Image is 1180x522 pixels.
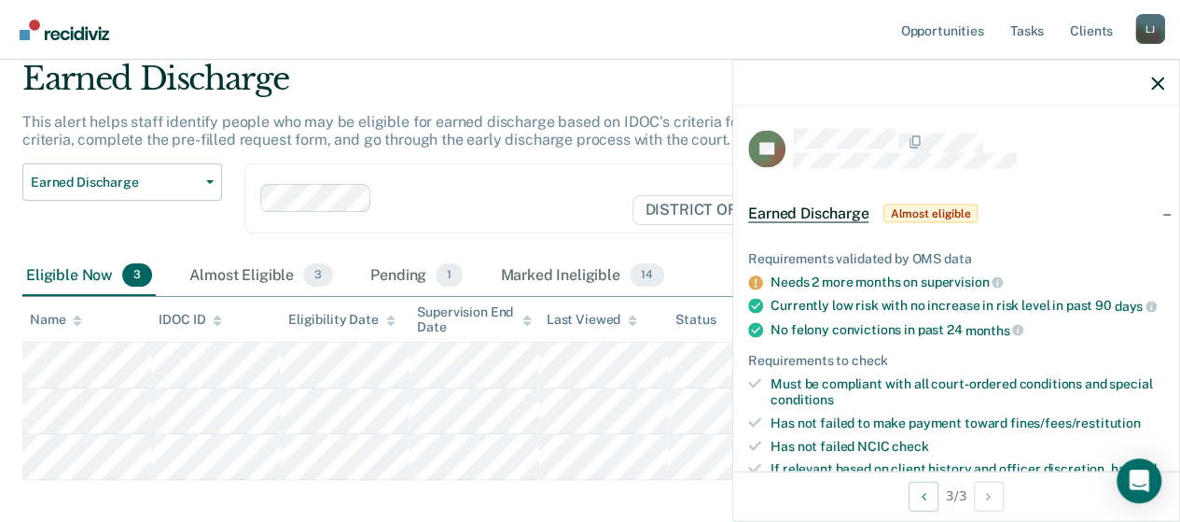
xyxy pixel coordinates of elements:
span: Earned Discharge [748,204,868,222]
div: Open Intercom Messenger [1117,459,1161,503]
button: Next Opportunity [974,481,1004,511]
span: conditions [770,392,834,407]
span: months [965,322,1023,337]
div: IDOC ID [159,312,222,328]
div: Currently low risk with no increase in risk level in past 90 [770,298,1164,315]
div: Last Viewed [547,312,637,328]
div: Earned Discharge [22,60,1085,113]
img: Recidiviz [20,20,109,40]
button: Previous Opportunity [909,481,938,511]
div: Supervision End Date [417,304,531,336]
div: If relevant based on client history and officer discretion, has had a negative UA within the past 90 [770,461,1164,493]
div: Pending [367,256,466,297]
div: L J [1135,14,1165,44]
span: Earned Discharge [31,175,199,190]
span: 14 [630,263,664,288]
div: Almost Eligible [186,256,337,297]
span: 3 [303,263,333,288]
span: 3 [122,263,152,288]
div: Eligibility Date [288,312,396,328]
div: Earned DischargeAlmost eligible [733,183,1179,243]
button: Profile dropdown button [1135,14,1165,44]
div: Name [30,312,82,328]
div: Has not failed to make payment toward [770,415,1164,430]
span: check [892,438,928,453]
div: No felony convictions in past 24 [770,321,1164,338]
span: fines/fees/restitution [1010,415,1141,430]
div: Eligible Now [22,256,156,297]
span: days [1114,299,1156,314]
span: Almost eligible [883,204,977,222]
div: Marked Ineligible [496,256,667,297]
div: Requirements validated by OMS data [748,250,1164,266]
span: DISTRICT OFFICE 5, [GEOGRAPHIC_DATA] [632,195,967,225]
p: This alert helps staff identify people who may be eligible for earned discharge based on IDOC’s c... [22,113,1040,148]
div: Requirements to check [748,353,1164,369]
div: Has not failed NCIC [770,438,1164,454]
div: Status [675,312,715,328]
div: 3 / 3 [733,471,1179,520]
span: 1 [436,263,463,288]
div: Needs 2 more months on supervision [770,274,1164,290]
div: Must be compliant with all court-ordered conditions and special [770,376,1164,408]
